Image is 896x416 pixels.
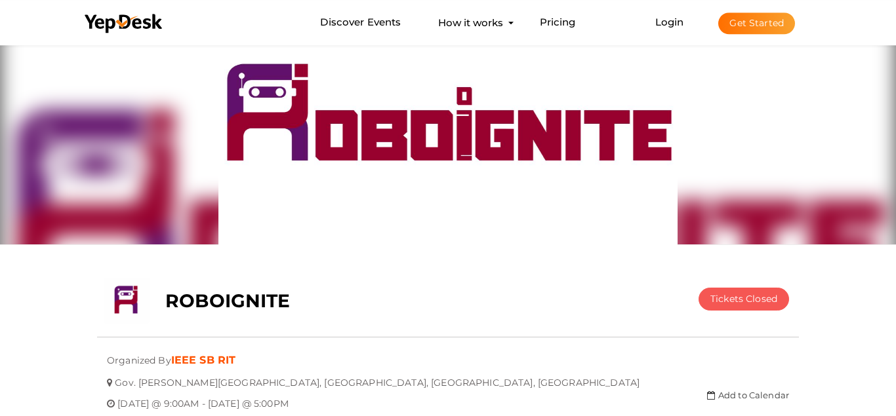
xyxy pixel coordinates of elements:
[165,290,290,312] b: ROBOIGNITE
[171,354,236,366] a: IEEE SB RIT
[104,278,150,324] img: RSPMBPJE_small.png
[115,367,640,388] span: Gov. [PERSON_NAME][GEOGRAPHIC_DATA], [GEOGRAPHIC_DATA], [GEOGRAPHIC_DATA], [GEOGRAPHIC_DATA]
[107,345,171,366] span: Organized By
[655,16,684,28] a: Login
[710,293,777,305] span: Tickets Closed
[718,12,795,34] button: Get Started
[218,16,678,245] img: A5443PDH_normal.png
[320,10,401,35] a: Discover Events
[117,388,289,409] span: [DATE] @ 9:00AM - [DATE] @ 5:00PM
[699,288,789,311] button: Tickets Closed
[434,10,507,35] button: How it works
[540,10,576,35] a: Pricing
[707,390,789,400] a: Add to Calendar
